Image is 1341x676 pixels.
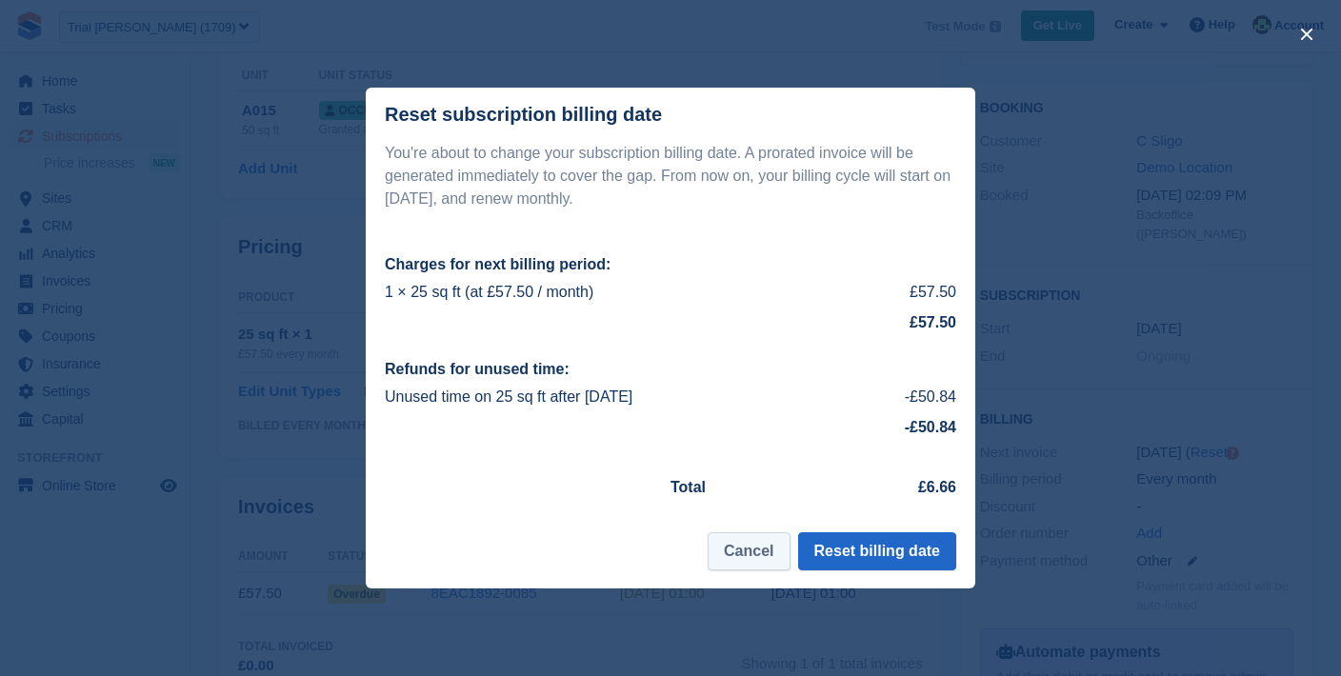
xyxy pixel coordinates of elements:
[385,277,852,308] td: 1 × 25 sq ft (at £57.50 / month)
[670,479,706,495] strong: Total
[1291,19,1322,50] button: close
[385,256,956,273] h2: Charges for next billing period:
[857,382,956,412] td: -£50.84
[385,361,956,378] h2: Refunds for unused time:
[910,314,956,330] strong: £57.50
[385,142,956,210] p: You're about to change your subscription billing date. A prorated invoice will be generated immed...
[385,382,857,412] td: Unused time on 25 sq ft after [DATE]
[852,277,957,308] td: £57.50
[798,532,956,570] button: Reset billing date
[385,104,662,126] div: Reset subscription billing date
[918,479,956,495] strong: £6.66
[708,532,790,570] button: Cancel
[905,419,956,435] strong: -£50.84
